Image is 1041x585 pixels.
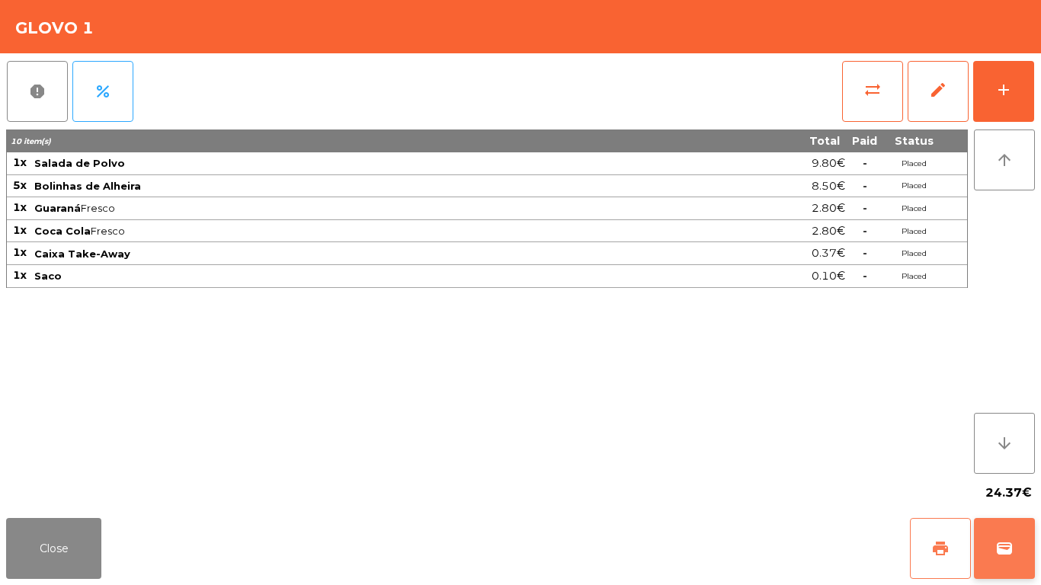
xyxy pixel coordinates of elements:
span: 1x [13,200,27,214]
th: Total [618,129,846,152]
button: print [910,518,971,579]
span: - [863,201,867,215]
button: edit [908,61,969,122]
td: Placed [883,175,944,198]
th: Paid [846,129,883,152]
span: Saco [34,270,62,282]
span: 2.80€ [812,221,845,241]
span: 1x [13,155,27,169]
span: print [931,539,950,558]
span: wallet [995,539,1014,558]
span: Fresco [34,202,617,214]
span: 0.37€ [812,243,845,264]
td: Placed [883,265,944,288]
span: edit [929,81,947,99]
span: Guaraná [34,202,81,214]
span: - [863,269,867,283]
td: Placed [883,197,944,220]
td: Placed [883,220,944,243]
button: arrow_upward [974,129,1035,190]
button: percent [72,61,133,122]
span: Salada de Polvo [34,157,125,169]
span: 10 item(s) [11,136,51,146]
span: - [863,179,867,193]
span: Fresco [34,225,617,237]
span: Caixa Take-Away [34,248,130,260]
div: add [995,81,1013,99]
button: Close [6,518,101,579]
span: 24.37€ [985,481,1032,504]
span: 1x [13,223,27,237]
span: Bolinhas de Alheira [34,180,141,192]
span: 1x [13,245,27,259]
span: - [863,246,867,260]
span: 9.80€ [812,153,845,174]
span: 0.10€ [812,266,845,286]
span: - [863,156,867,170]
td: Placed [883,152,944,175]
span: - [863,224,867,238]
span: 1x [13,268,27,282]
span: 8.50€ [812,176,845,197]
span: report [28,82,46,101]
button: wallet [974,518,1035,579]
i: arrow_downward [995,434,1014,452]
span: sync_alt [863,81,882,99]
h4: Glovo 1 [15,17,94,40]
i: arrow_upward [995,151,1014,169]
span: percent [94,82,112,101]
td: Placed [883,242,944,265]
button: add [973,61,1034,122]
button: report [7,61,68,122]
span: 5x [13,178,27,192]
th: Status [883,129,944,152]
span: Coca Cola [34,225,91,237]
button: arrow_downward [974,413,1035,474]
span: 2.80€ [812,198,845,219]
button: sync_alt [842,61,903,122]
